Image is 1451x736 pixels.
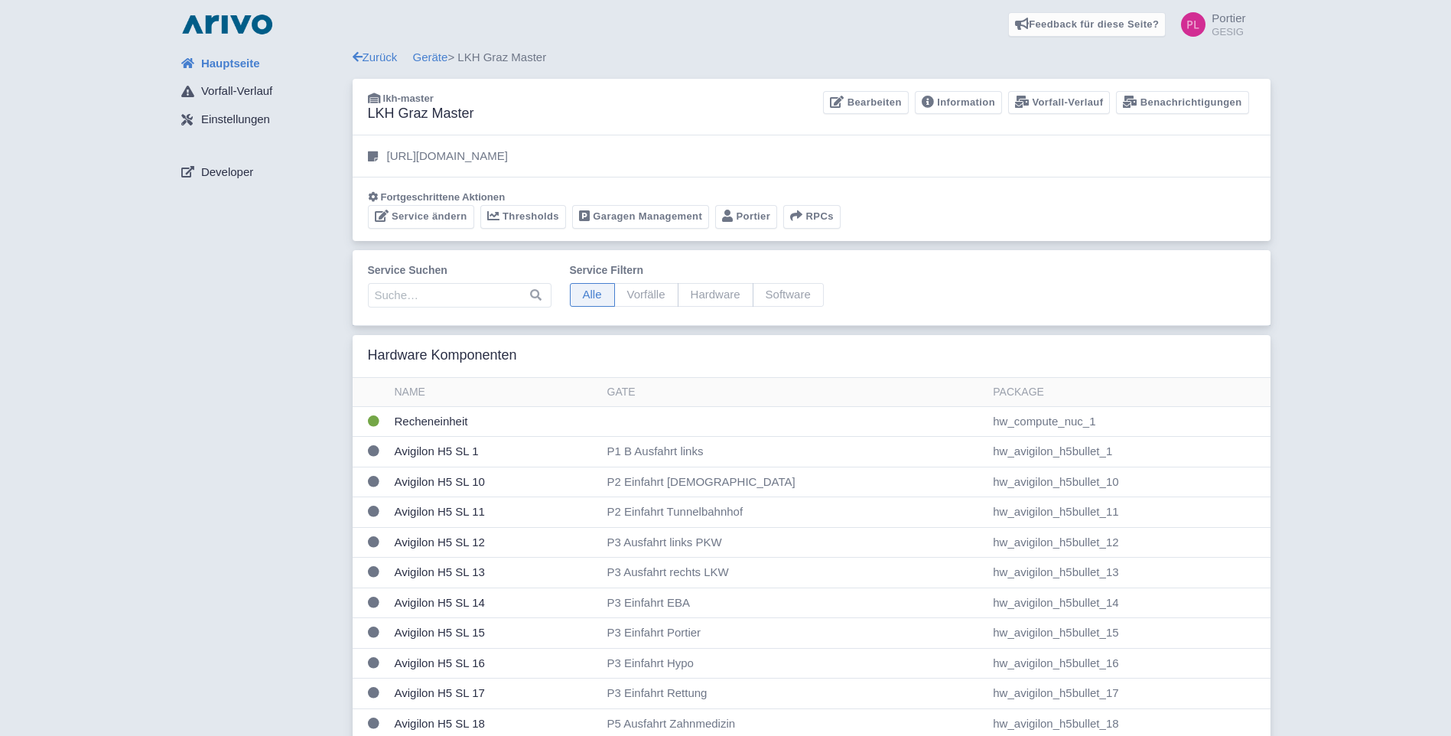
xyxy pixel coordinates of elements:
[572,205,709,229] a: Garagen Management
[715,205,777,229] a: Portier
[169,106,353,135] a: Einstellungen
[368,262,551,278] label: Service suchen
[823,91,908,115] a: Bearbeiten
[987,527,1270,558] td: hw_avigilon_h5bullet_12
[368,597,379,608] i: Status unbekannt
[614,283,678,307] span: Vorfälle
[601,437,987,467] td: P1 B Ausfahrt links
[987,588,1270,618] td: hw_avigilon_h5bullet_14
[368,687,379,699] i: Status unbekannt
[381,191,506,203] span: Fortgeschrittene Aktionen
[783,205,841,229] button: RPCs
[413,50,448,64] a: Geräte
[169,49,353,78] a: Hauptseite
[678,283,753,307] span: Hardware
[601,618,987,649] td: P3 Einfahrt Portier
[368,536,379,548] i: Status unbekannt
[570,283,615,307] span: Alle
[353,50,398,64] a: Zurück
[389,437,601,467] td: Avigilon H5 SL 1
[201,55,260,73] span: Hauptseite
[601,378,987,407] th: Gate
[368,718,379,729] i: Status unbekannt
[389,378,601,407] th: Name
[601,558,987,588] td: P3 Ausfahrt rechts LKW
[601,588,987,618] td: P3 Einfahrt EBA
[601,527,987,558] td: P3 Ausfahrt links PKW
[368,476,379,487] i: Status unbekannt
[389,497,601,528] td: Avigilon H5 SL 11
[570,262,824,278] label: Service filtern
[1172,12,1245,37] a: Portier GESIG
[389,618,601,649] td: Avigilon H5 SL 15
[987,618,1270,649] td: hw_avigilon_h5bullet_15
[387,148,508,165] p: [URL][DOMAIN_NAME]
[987,378,1270,407] th: Package
[368,106,474,122] h3: LKH Graz Master
[987,558,1270,588] td: hw_avigilon_h5bullet_13
[601,467,987,497] td: P2 Einfahrt [DEMOGRAPHIC_DATA]
[987,437,1270,467] td: hw_avigilon_h5bullet_1
[169,77,353,106] a: Vorfall-Verlauf
[601,497,987,528] td: P2 Einfahrt Tunnelbahnhof
[1212,11,1245,24] span: Portier
[389,527,601,558] td: Avigilon H5 SL 12
[368,566,379,578] i: Status unbekannt
[353,49,1270,67] div: > LKH Graz Master
[389,648,601,679] td: Avigilon H5 SL 16
[987,467,1270,497] td: hw_avigilon_h5bullet_10
[368,445,379,457] i: Status unbekannt
[201,164,253,181] span: Developer
[480,205,566,229] a: Thresholds
[389,558,601,588] td: Avigilon H5 SL 13
[1212,27,1245,37] small: GESIG
[987,648,1270,679] td: hw_avigilon_h5bullet_16
[389,588,601,618] td: Avigilon H5 SL 14
[368,415,379,427] i: OK
[389,679,601,709] td: Avigilon H5 SL 17
[753,283,824,307] span: Software
[368,205,474,229] a: Service ändern
[601,648,987,679] td: P3 Einfahrt Hypo
[987,497,1270,528] td: hw_avigilon_h5bullet_11
[201,111,270,129] span: Einstellungen
[987,406,1270,437] td: hw_compute_nuc_1
[987,679,1270,709] td: hw_avigilon_h5bullet_17
[1116,91,1248,115] a: Benachrichtigungen
[368,347,517,364] h3: Hardware Komponenten
[368,283,551,308] input: Suche…
[383,93,434,104] span: lkh-master
[389,467,601,497] td: Avigilon H5 SL 10
[201,83,272,100] span: Vorfall-Verlauf
[368,657,379,669] i: Status unbekannt
[368,627,379,638] i: Status unbekannt
[1008,91,1110,115] a: Vorfall-Verlauf
[178,12,276,37] img: logo
[169,158,353,187] a: Developer
[368,506,379,517] i: Status unbekannt
[389,406,601,437] td: Recheneinheit
[1008,12,1166,37] a: Feedback für diese Seite?
[601,679,987,709] td: P3 Einfahrt Rettung
[915,91,1002,115] a: Information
